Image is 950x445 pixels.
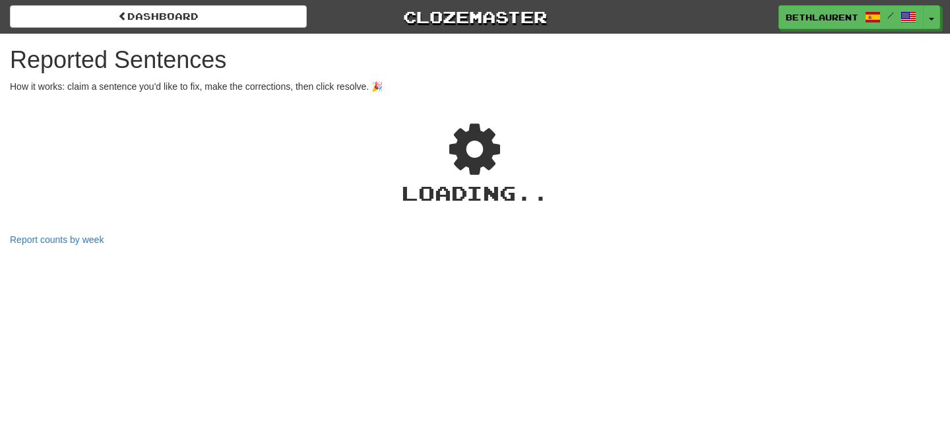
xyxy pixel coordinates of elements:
a: Clozemaster [327,5,623,28]
a: Bethlaurent / [778,5,924,29]
span: Bethlaurent [786,11,858,23]
a: Dashboard [10,5,307,28]
span: / [887,11,894,20]
div: Loading .. [10,179,940,207]
h1: Reported Sentences [10,47,940,73]
a: Report counts by week [10,234,104,245]
p: How it works: claim a sentence you'd like to fix, make the corrections, then click resolve. 🎉 [10,80,940,93]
